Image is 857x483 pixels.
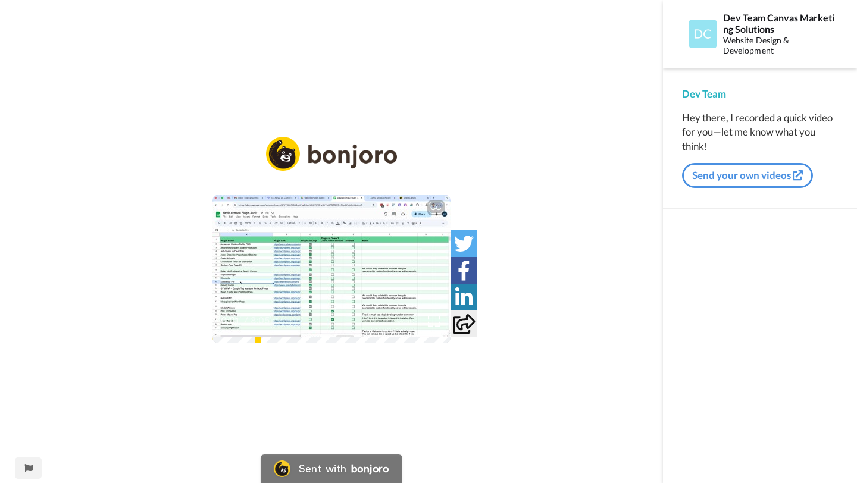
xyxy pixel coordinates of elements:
span: 8:05 [251,313,271,328]
button: Send your own videos [682,163,813,188]
span: / [244,313,248,328]
img: Profile Image [689,20,717,48]
span: 0:01 [221,313,242,328]
div: Hey there, I recorded a quick video for you—let me know what you think! [682,111,838,153]
div: CC [428,202,443,214]
div: Website Design & Development [723,36,837,56]
div: bonjoro [351,463,389,474]
div: Dev Team [682,87,838,101]
div: Dev Team Canvas Marketing Solutions [723,12,837,34]
div: Sent with [299,463,346,474]
img: Full screen [428,315,440,327]
img: logo_full.png [266,137,397,171]
a: Bonjoro LogoSent withbonjoro [261,454,402,483]
img: Bonjoro Logo [274,460,290,477]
